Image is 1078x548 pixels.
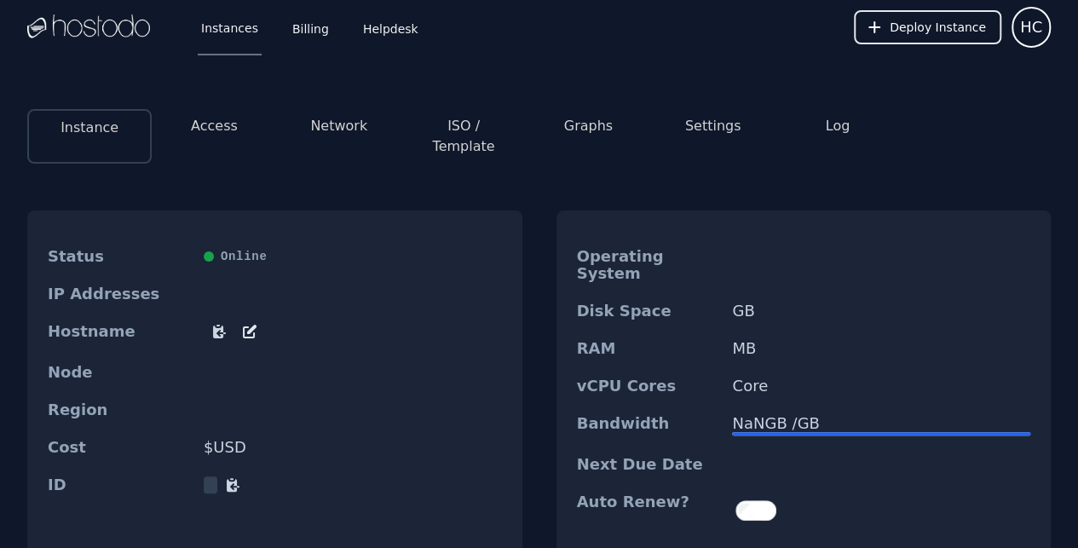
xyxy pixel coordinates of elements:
[577,303,719,320] dt: Disk Space
[204,248,502,265] div: Online
[826,116,850,136] button: Log
[890,19,986,36] span: Deploy Instance
[577,378,719,395] dt: vCPU Cores
[27,14,150,40] img: Logo
[48,364,190,381] dt: Node
[854,10,1001,44] button: Deploy Instance
[577,456,719,473] dt: Next Due Date
[577,340,719,357] dt: RAM
[685,116,741,136] button: Settings
[415,116,512,157] button: ISO / Template
[732,378,1030,395] dd: Core
[1012,7,1051,48] button: User menu
[204,439,502,456] dd: $ USD
[48,286,190,303] dt: IP Addresses
[61,118,118,138] button: Instance
[48,248,190,265] dt: Status
[48,323,190,343] dt: Hostname
[732,415,1030,432] div: NaN GB / GB
[191,116,238,136] button: Access
[577,415,719,436] dt: Bandwidth
[577,248,719,282] dt: Operating System
[732,340,1030,357] dd: MB
[48,476,190,493] dt: ID
[1020,15,1042,39] span: HC
[48,439,190,456] dt: Cost
[48,401,190,418] dt: Region
[732,303,1030,320] dd: GB
[577,493,719,528] dt: Auto Renew?
[564,116,613,136] button: Graphs
[310,116,367,136] button: Network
